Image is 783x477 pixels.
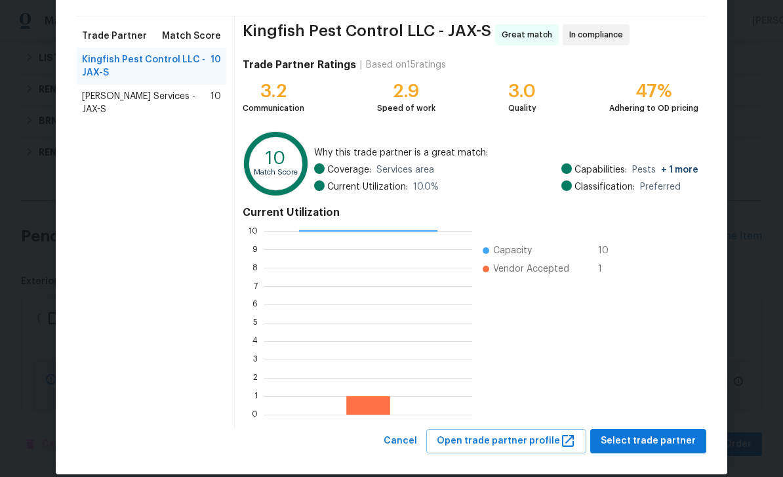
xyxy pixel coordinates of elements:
text: 7 [254,282,258,290]
text: 1 [254,392,258,400]
span: Select trade partner [601,433,696,449]
div: 47% [609,85,698,98]
span: 10.0 % [413,180,439,194]
div: | [356,58,366,72]
text: 8 [252,264,258,272]
span: 10 [211,53,221,79]
text: 0 [252,411,258,419]
text: 6 [252,301,258,308]
button: Select trade partner [590,429,706,453]
span: Services area [376,163,434,176]
span: Kingfish Pest Control LLC - JAX-S [243,24,491,45]
text: 9 [252,245,258,253]
span: + 1 more [661,165,698,175]
span: Vendor Accepted [493,262,569,276]
span: Preferred [640,180,681,194]
span: Current Utilization: [327,180,408,194]
text: 10 [266,149,286,167]
span: Coverage: [327,163,371,176]
span: Trade Partner [82,30,147,43]
span: Open trade partner profile [437,433,576,449]
text: 4 [252,337,258,345]
button: Open trade partner profile [426,429,586,453]
div: 2.9 [377,85,435,98]
span: Capabilities: [574,163,627,176]
span: Why this trade partner is a great match: [314,146,698,159]
span: Capacity [493,244,532,257]
span: [PERSON_NAME] Services - JAX-S [82,90,211,116]
text: 2 [253,374,258,382]
button: Cancel [378,429,422,453]
span: 1 [598,262,619,276]
div: Adhering to OD pricing [609,102,698,115]
text: Match Score [254,169,298,176]
text: 10 [249,227,258,235]
div: 3.0 [508,85,536,98]
text: 3 [253,356,258,363]
span: Classification: [574,180,635,194]
div: 3.2 [243,85,304,98]
div: Based on 15 ratings [366,58,446,72]
text: 5 [253,319,258,327]
span: Great match [502,28,557,41]
span: Match Score [162,30,221,43]
div: Communication [243,102,304,115]
span: Cancel [384,433,417,449]
div: Speed of work [377,102,435,115]
h4: Current Utilization [243,206,698,219]
span: 10 [211,90,221,116]
div: Quality [508,102,536,115]
span: Pests [632,163,698,176]
span: Kingfish Pest Control LLC - JAX-S [82,53,211,79]
span: 10 [598,244,619,257]
span: In compliance [569,28,628,41]
h4: Trade Partner Ratings [243,58,356,72]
